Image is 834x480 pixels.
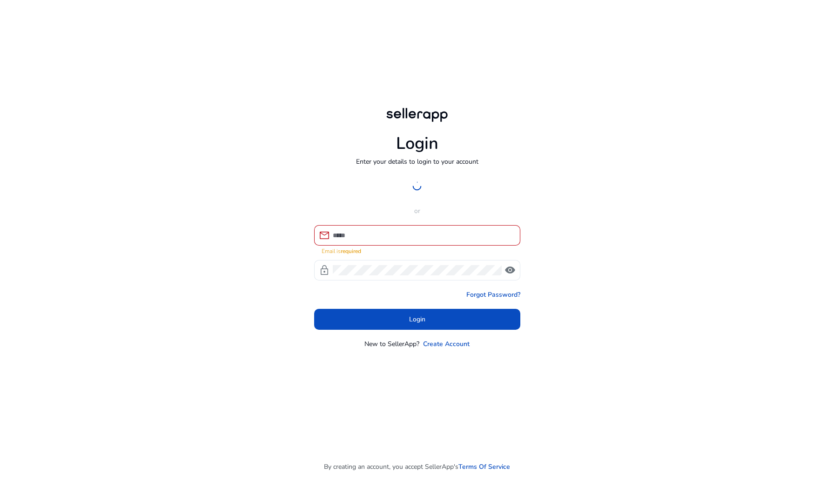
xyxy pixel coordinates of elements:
p: Enter your details to login to your account [356,157,478,167]
span: mail [319,230,330,241]
p: New to SellerApp? [364,339,419,349]
button: Login [314,309,520,330]
p: or [314,206,520,216]
a: Terms Of Service [458,462,510,472]
h1: Login [396,133,438,153]
span: visibility [504,265,516,276]
a: Create Account [423,339,470,349]
span: Login [409,314,425,324]
mat-error: Email is [322,246,513,255]
a: Forgot Password? [466,290,520,300]
span: lock [319,265,330,276]
strong: required [341,247,361,255]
